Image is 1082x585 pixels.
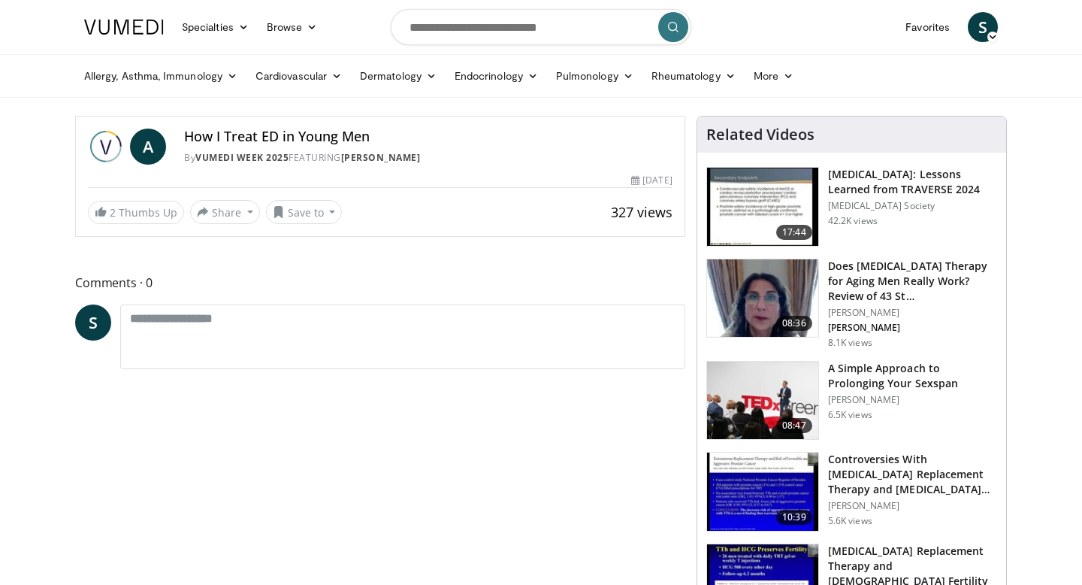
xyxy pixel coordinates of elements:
[642,61,745,91] a: Rheumatology
[828,361,997,391] h3: A Simple Approach to Prolonging Your Sexspan
[84,20,164,35] img: VuMedi Logo
[258,12,327,42] a: Browse
[828,337,872,349] p: 8.1K views
[547,61,642,91] a: Pulmonology
[266,200,343,224] button: Save to
[88,129,124,165] img: Vumedi Week 2025
[184,129,672,145] h4: How I Treat ED in Young Men
[707,362,818,440] img: c4bd4661-e278-4c34-863c-57c104f39734.150x105_q85_crop-smart_upscale.jpg
[190,200,260,224] button: Share
[828,215,878,227] p: 42.2K views
[968,12,998,42] a: S
[446,61,547,91] a: Endocrinology
[828,322,997,334] p: [PERSON_NAME]
[896,12,959,42] a: Favorites
[75,273,685,292] span: Comments 0
[341,151,421,164] a: [PERSON_NAME]
[776,225,812,240] span: 17:44
[184,151,672,165] div: By FEATURING
[391,9,691,45] input: Search topics, interventions
[828,259,997,304] h3: Does [MEDICAL_DATA] Therapy for Aging Men Really Work? Review of 43 St…
[706,126,815,144] h4: Related Videos
[351,61,446,91] a: Dermatology
[828,307,997,319] p: [PERSON_NAME]
[706,452,997,532] a: 10:39 Controversies With [MEDICAL_DATA] Replacement Therapy and [MEDICAL_DATA] Can… [PERSON_NAME]...
[88,201,184,224] a: 2 Thumbs Up
[706,167,997,247] a: 17:44 [MEDICAL_DATA]: Lessons Learned from TRAVERSE 2024 [MEDICAL_DATA] Society 42.2K views
[776,418,812,433] span: 08:47
[631,174,672,187] div: [DATE]
[745,61,802,91] a: More
[707,168,818,246] img: 1317c62a-2f0d-4360-bee0-b1bff80fed3c.150x105_q85_crop-smart_upscale.jpg
[828,200,997,212] p: [MEDICAL_DATA] Society
[707,259,818,338] img: 4d4bce34-7cbb-4531-8d0c-5308a71d9d6c.150x105_q85_crop-smart_upscale.jpg
[75,305,111,341] a: S
[75,61,246,91] a: Allergy, Asthma, Immunology
[828,409,872,421] p: 6.5K views
[776,316,812,331] span: 08:36
[776,510,812,525] span: 10:39
[130,129,166,165] a: A
[828,167,997,197] h3: [MEDICAL_DATA]: Lessons Learned from TRAVERSE 2024
[173,12,258,42] a: Specialties
[246,61,351,91] a: Cardiovascular
[828,515,872,527] p: 5.6K views
[706,361,997,441] a: 08:47 A Simple Approach to Prolonging Your Sexspan [PERSON_NAME] 6.5K views
[611,203,672,221] span: 327 views
[828,394,997,406] p: [PERSON_NAME]
[110,205,116,220] span: 2
[706,259,997,349] a: 08:36 Does [MEDICAL_DATA] Therapy for Aging Men Really Work? Review of 43 St… [PERSON_NAME] [PERS...
[707,453,818,531] img: 418933e4-fe1c-4c2e-be56-3ce3ec8efa3b.150x105_q85_crop-smart_upscale.jpg
[195,151,289,164] a: Vumedi Week 2025
[828,452,997,497] h3: Controversies With [MEDICAL_DATA] Replacement Therapy and [MEDICAL_DATA] Can…
[828,500,997,512] p: [PERSON_NAME]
